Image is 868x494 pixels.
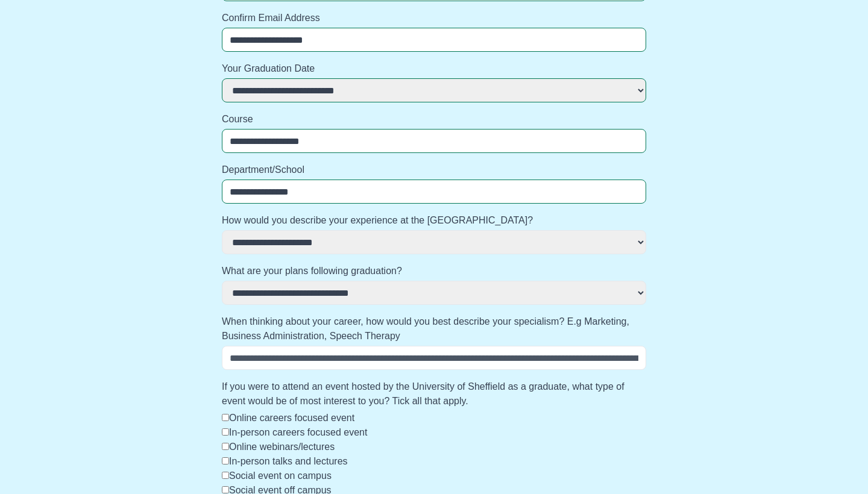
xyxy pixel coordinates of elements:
label: Your Graduation Date [222,61,646,76]
label: Department/School [222,163,646,177]
label: How would you describe your experience at the [GEOGRAPHIC_DATA]? [222,213,646,228]
label: When thinking about your career, how would you best describe your specialism? E.g Marketing, Busi... [222,314,646,343]
label: Social event on campus [229,471,332,481]
label: Confirm Email Address [222,11,646,25]
label: What are your plans following graduation? [222,264,646,278]
label: Course [222,112,646,127]
label: In-person careers focused event [229,427,367,437]
label: Online careers focused event [229,413,354,423]
label: In-person talks and lectures [229,456,348,466]
label: If you were to attend an event hosted by the University of Sheffield as a graduate, what type of ... [222,380,646,408]
label: Online webinars/lectures [229,442,335,452]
